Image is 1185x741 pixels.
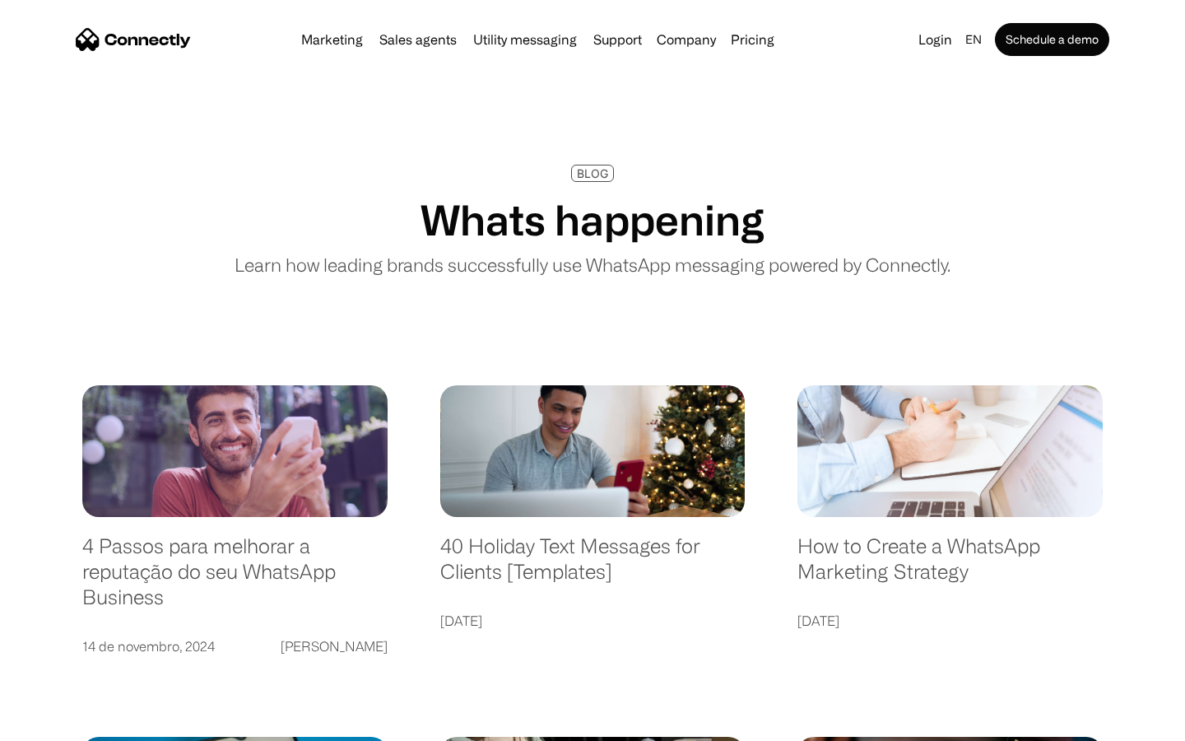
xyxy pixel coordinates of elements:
div: [DATE] [440,609,482,632]
div: BLOG [577,167,608,179]
h1: Whats happening [421,195,764,245]
a: Marketing [295,33,369,46]
ul: Language list [33,712,99,735]
a: Support [587,33,648,46]
div: [DATE] [797,609,839,632]
div: 14 de novembro, 2024 [82,635,215,658]
a: Sales agents [373,33,463,46]
p: Learn how leading brands successfully use WhatsApp messaging powered by Connectly. [235,251,950,278]
a: Pricing [724,33,781,46]
aside: Language selected: English [16,712,99,735]
div: en [965,28,982,51]
div: [PERSON_NAME] [281,635,388,658]
a: Login [912,28,959,51]
a: How to Create a WhatsApp Marketing Strategy [797,534,1103,600]
div: Company [657,28,716,51]
a: 40 Holiday Text Messages for Clients [Templates] [440,534,746,600]
a: Utility messaging [467,33,583,46]
a: 4 Passos para melhorar a reputação do seu WhatsApp Business [82,534,388,626]
a: Schedule a demo [995,23,1109,56]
